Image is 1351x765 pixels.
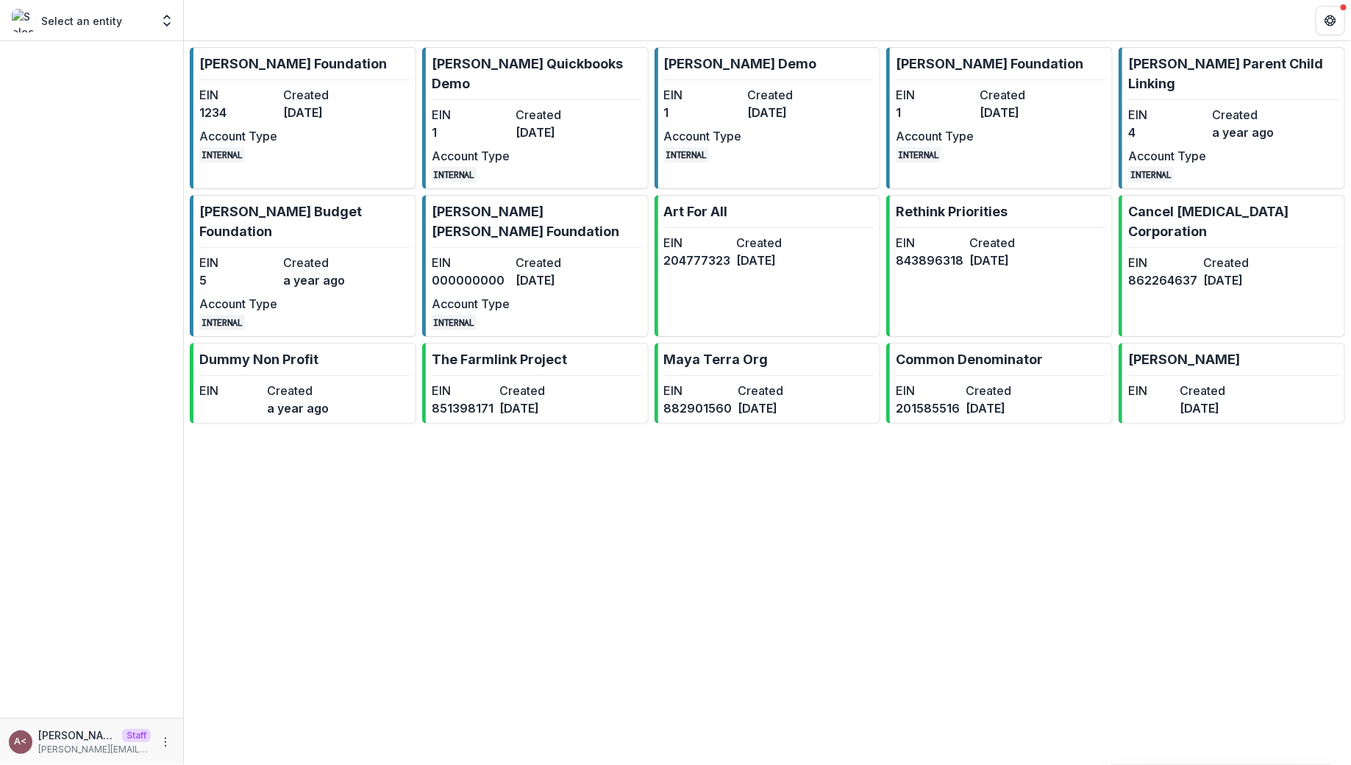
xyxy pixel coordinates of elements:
[664,252,731,269] dd: 204777323
[1128,349,1240,369] p: [PERSON_NAME]
[1119,47,1345,189] a: [PERSON_NAME] Parent Child LinkingEIN4Createda year agoAccount TypeINTERNAL
[190,195,416,337] a: [PERSON_NAME] Budget FoundationEIN5Createda year agoAccount TypeINTERNAL
[1128,271,1197,289] dd: 862264637
[896,104,974,121] dd: 1
[15,737,27,747] div: Andrew Clegg <andrew@trytemelio.com>
[190,47,416,189] a: [PERSON_NAME] FoundationEIN1234Created[DATE]Account TypeINTERNAL
[664,147,710,163] code: INTERNAL
[886,343,1113,424] a: Common DenominatorEIN201585516Created[DATE]
[199,202,410,241] p: [PERSON_NAME] Budget Foundation
[896,234,963,252] dt: EIN
[1128,167,1174,182] code: INTERNAL
[199,382,261,399] dt: EIN
[199,254,277,271] dt: EIN
[432,202,642,241] p: [PERSON_NAME] [PERSON_NAME] Foundation
[1128,106,1206,124] dt: EIN
[199,349,318,369] p: Dummy Non Profit
[738,399,807,417] dd: [DATE]
[664,382,732,399] dt: EIN
[190,343,416,424] a: Dummy Non ProfitEINCreateda year ago
[738,382,807,399] dt: Created
[38,727,116,743] p: [PERSON_NAME] <[PERSON_NAME][EMAIL_ADDRESS][DOMAIN_NAME]>
[499,382,561,399] dt: Created
[12,9,35,32] img: Select an entity
[1119,195,1345,337] a: Cancel [MEDICAL_DATA] CorporationEIN862264637Created[DATE]
[969,234,1037,252] dt: Created
[422,47,649,189] a: [PERSON_NAME] Quickbooks DemoEIN1Created[DATE]Account TypeINTERNAL
[980,86,1058,104] dt: Created
[664,86,742,104] dt: EIN
[422,195,649,337] a: [PERSON_NAME] [PERSON_NAME] FoundationEIN000000000Created[DATE]Account TypeINTERNAL
[1128,382,1174,399] dt: EIN
[664,202,728,221] p: Art For All
[432,271,510,289] dd: 000000000
[1119,343,1345,424] a: [PERSON_NAME]EINCreated[DATE]
[283,104,361,121] dd: [DATE]
[896,349,1043,369] p: Common Denominator
[1203,271,1272,289] dd: [DATE]
[655,343,881,424] a: Maya Terra OrgEIN882901560Created[DATE]
[432,167,477,182] code: INTERNAL
[516,124,593,141] dd: [DATE]
[896,127,974,145] dt: Account Type
[422,343,649,424] a: The Farmlink ProjectEIN851398171Created[DATE]
[199,104,277,121] dd: 1234
[1128,54,1338,93] p: [PERSON_NAME] Parent Child Linking
[664,104,742,121] dd: 1
[199,127,277,145] dt: Account Type
[896,86,974,104] dt: EIN
[896,399,960,417] dd: 201585516
[1212,106,1290,124] dt: Created
[432,382,493,399] dt: EIN
[199,86,277,104] dt: EIN
[896,202,1008,221] p: Rethink Priorities
[1128,254,1197,271] dt: EIN
[267,399,329,417] dd: a year ago
[283,271,361,289] dd: a year ago
[432,124,510,141] dd: 1
[432,147,510,165] dt: Account Type
[157,6,177,35] button: Open entity switcher
[1128,124,1206,141] dd: 4
[896,382,960,399] dt: EIN
[1128,202,1338,241] p: Cancel [MEDICAL_DATA] Corporation
[432,54,642,93] p: [PERSON_NAME] Quickbooks Demo
[737,252,804,269] dd: [DATE]
[283,86,361,104] dt: Created
[199,147,245,163] code: INTERNAL
[655,195,881,337] a: Art For AllEIN204777323Created[DATE]
[499,399,561,417] dd: [DATE]
[41,13,122,29] p: Select an entity
[1180,399,1225,417] dd: [DATE]
[896,54,1083,74] p: [PERSON_NAME] Foundation
[748,86,826,104] dt: Created
[1203,254,1272,271] dt: Created
[516,271,593,289] dd: [DATE]
[1212,124,1290,141] dd: a year ago
[516,254,593,271] dt: Created
[737,234,804,252] dt: Created
[432,295,510,313] dt: Account Type
[199,54,387,74] p: [PERSON_NAME] Foundation
[966,399,1030,417] dd: [DATE]
[199,271,277,289] dd: 5
[966,382,1030,399] dt: Created
[896,252,963,269] dd: 843896318
[157,733,174,751] button: More
[122,729,151,742] p: Staff
[664,127,742,145] dt: Account Type
[516,106,593,124] dt: Created
[283,254,361,271] dt: Created
[896,147,941,163] code: INTERNAL
[199,315,245,330] code: INTERNAL
[886,47,1113,189] a: [PERSON_NAME] FoundationEIN1Created[DATE]Account TypeINTERNAL
[432,106,510,124] dt: EIN
[664,234,731,252] dt: EIN
[1128,147,1206,165] dt: Account Type
[432,254,510,271] dt: EIN
[980,104,1058,121] dd: [DATE]
[432,349,567,369] p: The Farmlink Project
[1180,382,1225,399] dt: Created
[38,743,151,756] p: [PERSON_NAME][EMAIL_ADDRESS][DOMAIN_NAME]
[664,399,732,417] dd: 882901560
